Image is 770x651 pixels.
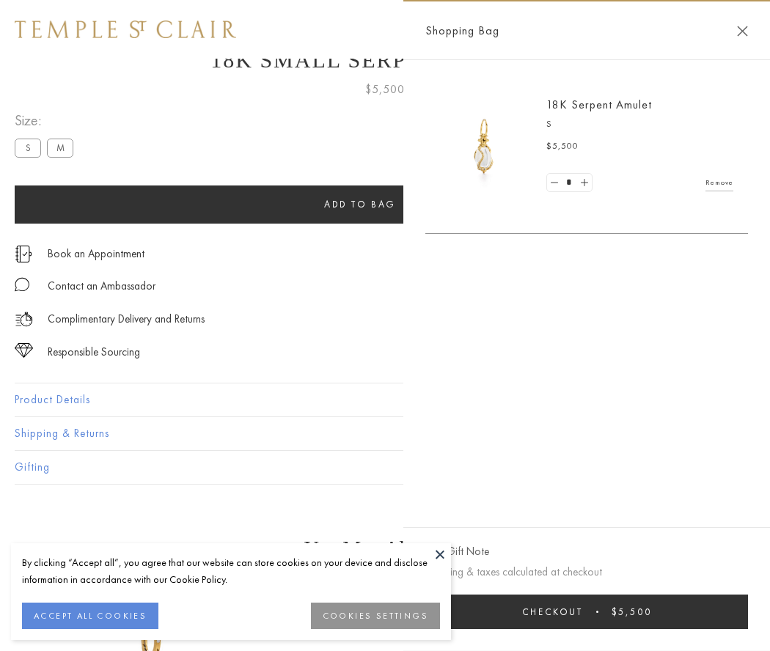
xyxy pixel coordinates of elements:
button: Add to bag [15,185,705,224]
button: Product Details [15,383,755,416]
button: Shipping & Returns [15,417,755,450]
img: icon_sourcing.svg [15,343,33,358]
label: M [47,139,73,157]
div: Responsible Sourcing [48,343,140,361]
a: Remove [705,174,733,191]
span: Add to bag [324,198,396,210]
span: $5,500 [546,139,579,154]
a: Set quantity to 0 [547,174,562,192]
button: Checkout $5,500 [425,595,748,629]
img: icon_appointment.svg [15,246,32,262]
h1: 18K Small Serpent Amulet [15,48,755,73]
label: S [15,139,41,157]
a: 18K Serpent Amulet [546,97,652,112]
button: Close Shopping Bag [737,26,748,37]
button: Gifting [15,451,755,484]
button: ACCEPT ALL COOKIES [22,603,158,629]
h3: You May Also Like [37,537,733,560]
p: Complimentary Delivery and Returns [48,310,205,328]
img: Temple St. Clair [15,21,236,38]
p: S [546,117,733,132]
img: MessageIcon-01_2.svg [15,277,29,292]
span: Shopping Bag [425,21,499,40]
span: Size: [15,108,79,133]
button: Add Gift Note [425,542,489,561]
a: Book an Appointment [48,246,144,262]
span: Checkout [522,606,583,618]
a: Set quantity to 2 [576,174,591,192]
span: $5,500 [365,80,405,99]
img: icon_delivery.svg [15,310,33,328]
div: By clicking “Accept all”, you agree that our website can store cookies on your device and disclos... [22,554,440,588]
img: P51836-E11SERPPV [440,103,528,191]
span: $5,500 [612,606,652,618]
p: Shipping & taxes calculated at checkout [425,563,748,581]
div: Contact an Ambassador [48,277,155,295]
button: COOKIES SETTINGS [311,603,440,629]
